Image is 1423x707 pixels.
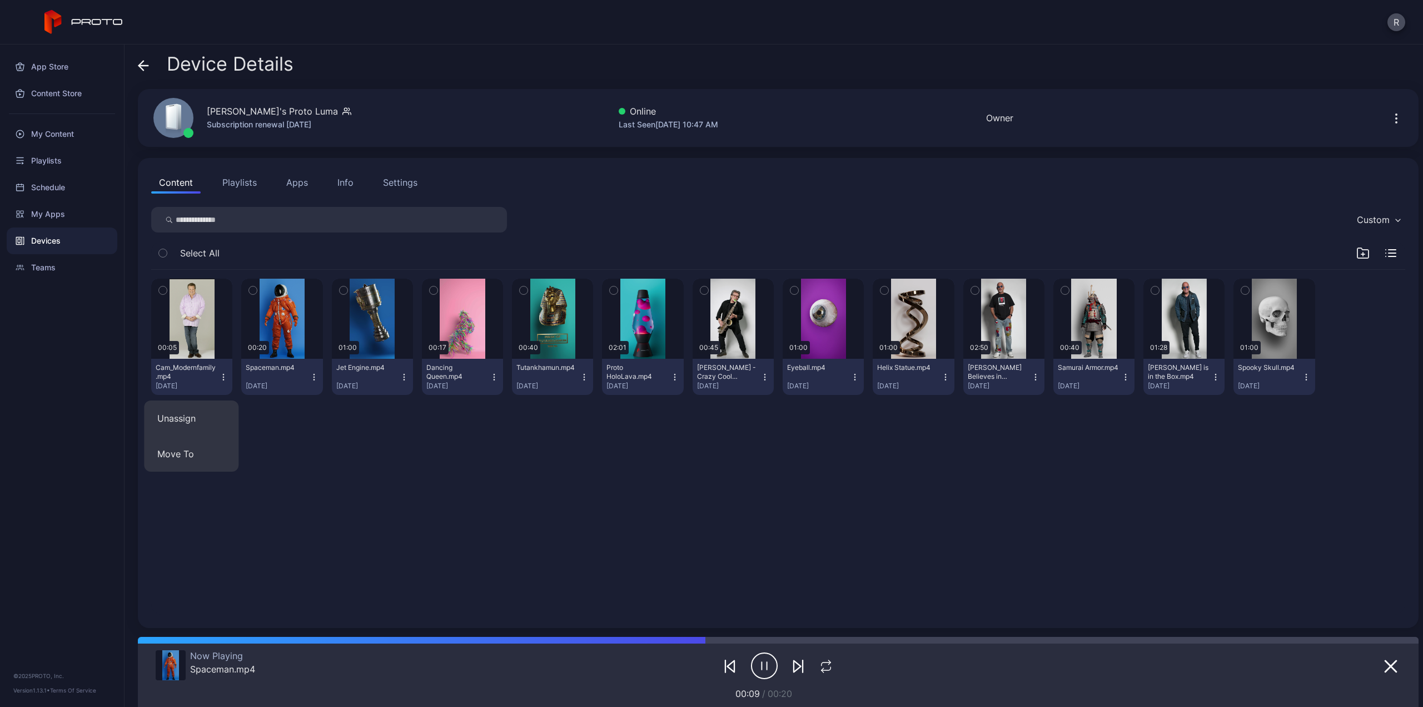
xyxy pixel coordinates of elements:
[619,118,718,131] div: Last Seen [DATE] 10:47 AM
[1058,363,1119,372] div: Samurai Armor.mp4
[516,382,580,390] div: [DATE]
[151,171,201,194] button: Content
[606,382,670,390] div: [DATE]
[873,359,954,395] button: Helix Statue.mp4[DATE]
[246,363,307,372] div: Spaceman.mp4
[1143,359,1225,395] button: [PERSON_NAME] is in the Box.mp4[DATE]
[1148,363,1209,381] div: Howie Mandel is in the Box.mp4
[156,363,217,381] div: Cam_Modernfamily.mp4
[1238,382,1301,390] div: [DATE]
[512,359,593,395] button: Tutankhamun.mp4[DATE]
[151,359,232,395] button: Cam_Modernfamily.mp4[DATE]
[190,664,255,675] div: Spaceman.mp4
[422,359,503,395] button: Dancing Queen.mp4[DATE]
[7,254,117,281] a: Teams
[190,650,255,661] div: Now Playing
[426,382,490,390] div: [DATE]
[7,80,117,107] a: Content Store
[877,382,941,390] div: [DATE]
[332,359,413,395] button: Jet Engine.mp4[DATE]
[787,363,848,372] div: Eyeball.mp4
[278,171,316,194] button: Apps
[207,105,338,118] div: [PERSON_NAME]'s Proto Luma
[787,382,850,390] div: [DATE]
[7,53,117,80] a: App Store
[1351,207,1405,233] button: Custom
[986,111,1013,125] div: Owner
[7,121,117,147] a: My Content
[7,174,117,201] a: Schedule
[1387,13,1405,31] button: R
[144,401,238,436] button: Unassign
[13,687,50,694] span: Version 1.13.1 •
[606,363,668,381] div: Proto HoloLava.mp4
[697,363,758,381] div: Scott Page - Crazy Cool Technology.mp4
[180,246,220,260] span: Select All
[602,359,683,395] button: Proto HoloLava.mp4[DATE]
[50,687,96,694] a: Terms Of Service
[13,671,111,680] div: © 2025 PROTO, Inc.
[246,382,309,390] div: [DATE]
[1053,359,1135,395] button: Samurai Armor.mp4[DATE]
[1058,382,1121,390] div: [DATE]
[144,436,238,472] button: Move To
[156,382,219,390] div: [DATE]
[1357,214,1390,225] div: Custom
[693,359,774,395] button: [PERSON_NAME] - Crazy Cool Technology.mp4[DATE]
[768,688,792,699] span: 00:20
[426,363,487,381] div: Dancing Queen.mp4
[697,382,760,390] div: [DATE]
[1148,382,1211,390] div: [DATE]
[330,171,361,194] button: Info
[7,228,117,254] a: Devices
[735,688,760,699] span: 00:09
[336,382,400,390] div: [DATE]
[963,359,1044,395] button: [PERSON_NAME] Believes in Proto.mp4[DATE]
[516,363,578,372] div: Tutankhamun.mp4
[619,105,718,118] div: Online
[968,363,1029,381] div: Howie Mandel Believes in Proto.mp4
[207,118,351,131] div: Subscription renewal [DATE]
[337,176,354,189] div: Info
[383,176,417,189] div: Settings
[7,201,117,228] a: My Apps
[336,363,397,372] div: Jet Engine.mp4
[241,359,322,395] button: Spaceman.mp4[DATE]
[877,363,938,372] div: Helix Statue.mp4
[167,53,293,75] span: Device Details
[1238,363,1299,372] div: Spooky Skull.mp4
[375,171,425,194] button: Settings
[762,688,765,699] span: /
[7,147,117,174] a: Playlists
[215,171,265,194] button: Playlists
[783,359,864,395] button: Eyeball.mp4[DATE]
[1233,359,1315,395] button: Spooky Skull.mp4[DATE]
[968,382,1031,390] div: [DATE]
